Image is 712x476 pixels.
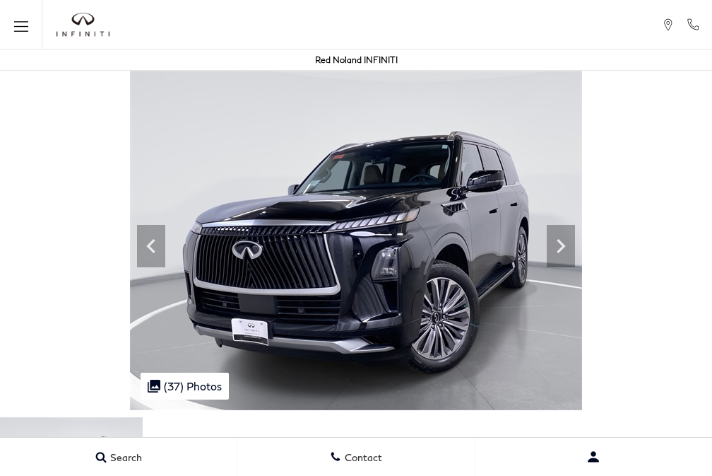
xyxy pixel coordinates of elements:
span: Contact [341,451,382,463]
span: Search [107,451,142,463]
button: user-profile-menu [475,439,712,475]
img: INFINITI [57,13,109,37]
div: (37) Photos [141,373,229,400]
img: New 2025 BLACK OBSIDIAN INFINITI LUXE 4WD image 1 [130,71,582,410]
a: infiniti [57,13,109,37]
a: Red Noland INFINITI [315,54,398,65]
